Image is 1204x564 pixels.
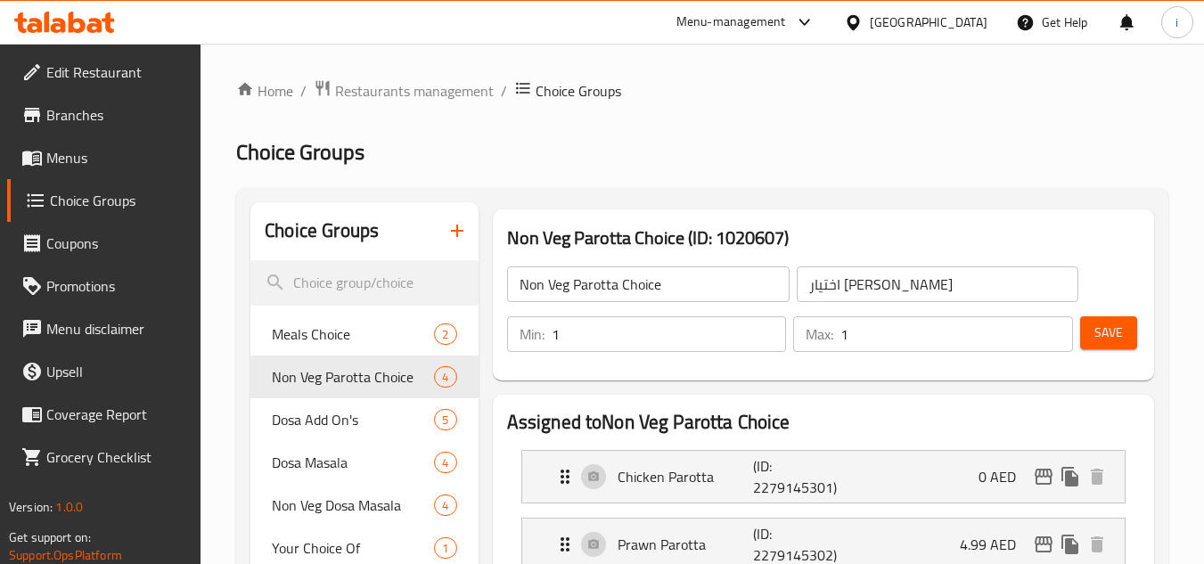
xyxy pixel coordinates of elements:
a: Coupons [7,222,201,265]
div: Menu-management [676,12,786,33]
span: Menu disclaimer [46,318,187,339]
p: Max: [806,323,833,345]
li: / [300,80,307,102]
div: Choices [434,495,456,516]
span: Your Choice Of [272,537,434,559]
span: Non Veg Parotta Choice [272,366,434,388]
button: edit [1030,463,1057,490]
span: Choice Groups [50,190,187,211]
button: delete [1084,531,1110,558]
div: Choices [434,323,456,345]
div: Dosa Add On's5 [250,398,478,441]
a: Upsell [7,350,201,393]
button: duplicate [1057,463,1084,490]
div: Non Veg Dosa Masala4 [250,484,478,527]
p: Prawn Parotta [618,534,754,555]
nav: breadcrumb [236,79,1168,102]
a: Coverage Report [7,393,201,436]
span: Choice Groups [236,132,364,172]
span: Restaurants management [335,80,494,102]
p: 4.99 AED [960,534,1030,555]
span: Promotions [46,275,187,297]
span: Version: [9,495,53,519]
input: search [250,260,478,306]
p: (ID: 2279145301) [753,455,844,498]
a: Promotions [7,265,201,307]
span: Upsell [46,361,187,382]
div: [GEOGRAPHIC_DATA] [870,12,987,32]
a: Restaurants management [314,79,494,102]
span: Dosa Masala [272,452,434,473]
div: Choices [434,409,456,430]
span: Save [1094,322,1123,344]
span: Meals Choice [272,323,434,345]
span: Coverage Report [46,404,187,425]
span: i [1175,12,1178,32]
div: Dosa Masala4 [250,441,478,484]
span: Choice Groups [536,80,621,102]
span: 5 [435,412,455,429]
span: 4 [435,497,455,514]
p: Chicken Parotta [618,466,754,487]
span: 1 [435,540,455,557]
div: Choices [434,537,456,559]
span: Dosa Add On's [272,409,434,430]
span: Grocery Checklist [46,446,187,468]
a: Choice Groups [7,179,201,222]
span: Coupons [46,233,187,254]
span: 2 [435,326,455,343]
li: / [501,80,507,102]
li: Expand [507,443,1140,511]
button: edit [1030,531,1057,558]
span: 1.0.0 [55,495,83,519]
div: Meals Choice2 [250,313,478,356]
div: Choices [434,452,456,473]
div: Non Veg Parotta Choice4 [250,356,478,398]
button: Save [1080,316,1137,349]
div: Expand [522,451,1125,503]
div: Choices [434,366,456,388]
button: duplicate [1057,531,1084,558]
span: Get support on: [9,526,91,549]
a: Branches [7,94,201,136]
h2: Assigned to Non Veg Parotta Choice [507,409,1140,436]
a: Grocery Checklist [7,436,201,478]
span: Menus [46,147,187,168]
span: 4 [435,454,455,471]
a: Home [236,80,293,102]
span: 4 [435,369,455,386]
span: Edit Restaurant [46,61,187,83]
button: delete [1084,463,1110,490]
a: Menus [7,136,201,179]
h2: Choice Groups [265,217,379,244]
p: 0 AED [979,466,1030,487]
h3: Non Veg Parotta Choice (ID: 1020607) [507,224,1140,252]
span: Branches [46,104,187,126]
a: Menu disclaimer [7,307,201,350]
a: Edit Restaurant [7,51,201,94]
span: Non Veg Dosa Masala [272,495,434,516]
p: Min: [520,323,545,345]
